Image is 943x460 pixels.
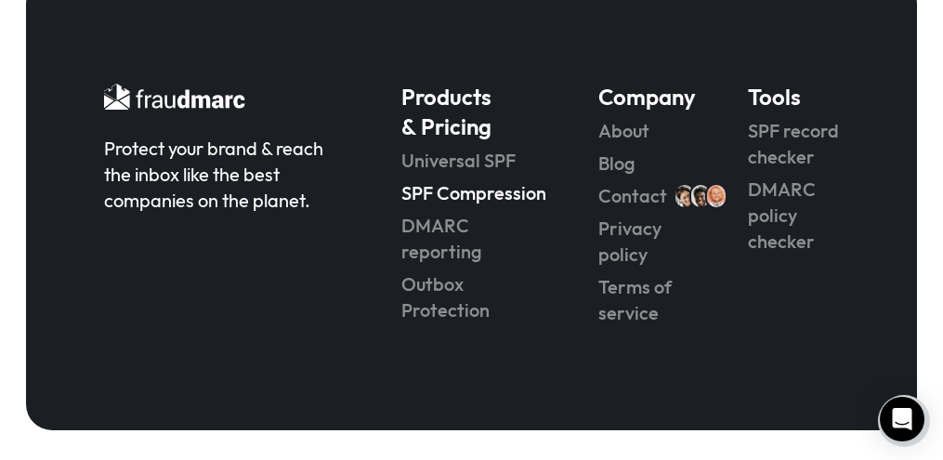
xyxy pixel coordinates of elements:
[748,177,839,255] a: DMARC policy checker
[401,180,546,206] a: SPF Compression
[598,82,696,112] h5: Company
[598,274,696,326] a: Terms of service
[598,183,667,209] a: Contact
[401,148,546,174] a: Universal SPF
[401,271,546,323] a: Outbox Protection
[880,397,924,441] div: Open Intercom Messenger
[401,82,546,141] h5: Products & Pricing
[748,118,839,170] a: SPF record checker
[598,216,696,268] a: Privacy policy
[598,118,696,144] a: About
[748,82,839,112] h5: Tools
[104,136,349,214] div: Protect your brand & reach the inbox like the best companies on the planet.
[598,151,696,177] a: Blog
[401,213,546,265] a: DMARC reporting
